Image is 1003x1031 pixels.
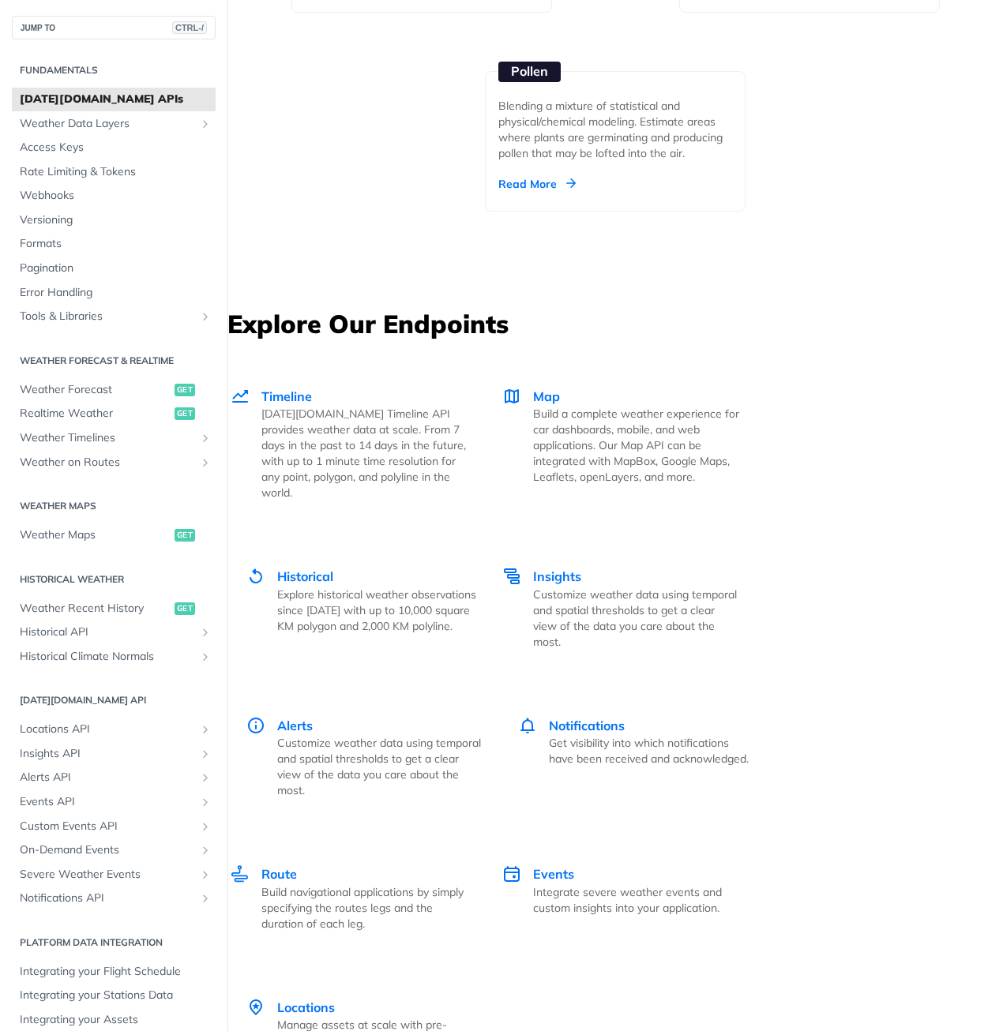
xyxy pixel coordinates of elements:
[12,208,216,232] a: Versioning
[502,387,521,406] img: Map
[277,587,483,634] p: Explore historical weather observations since [DATE] with up to 10,000 square KM polygon and 2,00...
[199,650,212,663] button: Show subpages for Historical Climate Normals
[172,21,207,34] span: CTRL-/
[20,794,195,810] span: Events API
[12,742,216,766] a: Insights APIShow subpages for Insights API
[12,112,216,136] a: Weather Data LayersShow subpages for Weather Data Layers
[20,819,195,834] span: Custom Events API
[12,620,216,644] a: Historical APIShow subpages for Historical API
[229,683,501,832] a: Alerts Alerts Customize weather data using temporal and spatial thresholds to get a clear view of...
[175,407,195,420] span: get
[533,388,560,404] span: Map
[261,406,468,501] p: [DATE][DOMAIN_NAME] Timeline API provides weather data at scale. From 7 days in the past to 14 da...
[518,716,537,735] img: Notifications
[533,866,574,882] span: Events
[199,796,212,808] button: Show subpages for Events API
[20,988,212,1003] span: Integrating your Stations Data
[261,388,312,404] span: Timeline
[20,140,212,156] span: Access Keys
[20,382,171,398] span: Weather Forecast
[12,572,216,587] h2: Historical Weather
[175,384,195,396] span: get
[20,867,195,883] span: Severe Weather Events
[12,523,216,547] a: Weather Mapsget
[229,534,501,683] a: Historical Historical Explore historical weather observations since [DATE] with up to 10,000 squa...
[261,884,468,932] p: Build navigational applications by simply specifying the routes legs and the duration of each leg.
[12,984,216,1007] a: Integrating your Stations Data
[231,387,250,406] img: Timeline
[12,645,216,669] a: Historical Climate NormalsShow subpages for Historical Climate Normals
[20,261,212,276] span: Pagination
[533,568,581,584] span: Insights
[20,770,195,785] span: Alerts API
[20,236,212,252] span: Formats
[12,63,216,77] h2: Fundamentals
[485,354,757,534] a: Map Map Build a complete weather experience for car dashboards, mobile, and web applications. Our...
[12,790,216,814] a: Events APIShow subpages for Events API
[12,693,216,707] h2: [DATE][DOMAIN_NAME] API
[533,587,739,650] p: Customize weather data using temporal and spatial thresholds to get a clear view of the data you ...
[199,868,212,881] button: Show subpages for Severe Weather Events
[12,257,216,280] a: Pagination
[175,602,195,615] span: get
[533,884,739,916] p: Integrate severe weather events and custom insights into your application.
[20,92,212,107] span: [DATE][DOMAIN_NAME] APIs
[20,406,171,422] span: Realtime Weather
[12,281,216,305] a: Error Handling
[549,718,625,733] span: Notifications
[12,305,216,328] a: Tools & LibrariesShow subpages for Tools & Libraries
[12,136,216,159] a: Access Keys
[12,426,216,450] a: Weather TimelinesShow subpages for Weather Timelines
[20,649,195,665] span: Historical Climate Normals
[20,188,212,204] span: Webhooks
[261,866,297,882] span: Route
[199,844,212,857] button: Show subpages for On-Demand Events
[502,567,521,586] img: Insights
[199,626,212,639] button: Show subpages for Historical API
[277,735,483,798] p: Customize weather data using temporal and spatial thresholds to get a clear view of the data you ...
[277,568,333,584] span: Historical
[479,13,752,212] a: Pollen Blending a mixture of statistical and physical/chemical modeling. Estimate areas where pla...
[20,746,195,762] span: Insights API
[12,88,216,111] a: [DATE][DOMAIN_NAME] APIs
[498,62,561,82] div: Pollen
[20,116,195,132] span: Weather Data Layers
[533,406,739,485] p: Build a complete weather experience for car dashboards, mobile, and web applications. Our Map API...
[199,118,212,130] button: Show subpages for Weather Data Layers
[20,285,212,301] span: Error Handling
[12,960,216,984] a: Integrating your Flight Schedule
[498,98,732,161] div: Blending a mixture of statistical and physical/chemical modeling. Estimate areas where plants are...
[277,718,313,733] span: Alerts
[12,597,216,620] a: Weather Recent Historyget
[199,771,212,784] button: Show subpages for Alerts API
[20,964,212,980] span: Integrating your Flight Schedule
[20,842,195,858] span: On-Demand Events
[12,354,216,368] h2: Weather Forecast & realtime
[246,998,265,1017] img: Locations
[12,16,216,39] button: JUMP TOCTRL-/
[12,378,216,402] a: Weather Forecastget
[12,451,216,474] a: Weather on RoutesShow subpages for Weather on Routes
[12,718,216,741] a: Locations APIShow subpages for Locations API
[20,455,195,471] span: Weather on Routes
[199,748,212,760] button: Show subpages for Insights API
[12,232,216,256] a: Formats
[199,723,212,736] button: Show subpages for Locations API
[12,766,216,789] a: Alerts APIShow subpages for Alerts API
[229,831,485,965] a: Route Route Build navigational applications by simply specifying the routes legs and the duration...
[20,890,195,906] span: Notifications API
[12,838,216,862] a: On-Demand EventsShow subpages for On-Demand Events
[485,831,757,965] a: Events Events Integrate severe weather events and custom insights into your application.
[20,1012,212,1028] span: Integrating your Assets
[498,176,576,192] div: Read More
[229,354,485,534] a: Timeline Timeline [DATE][DOMAIN_NAME] Timeline API provides weather data at scale. From 7 days in...
[12,815,216,838] a: Custom Events APIShow subpages for Custom Events API
[12,863,216,887] a: Severe Weather EventsShow subpages for Severe Weather Events
[246,716,265,735] img: Alerts
[502,864,521,883] img: Events
[12,499,216,513] h2: Weather Maps
[501,534,757,683] a: Insights Insights Customize weather data using temporal and spatial thresholds to get a clear vie...
[246,567,265,586] img: Historical
[549,735,755,767] p: Get visibility into which notifications have been received and acknowledged.
[175,529,195,542] span: get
